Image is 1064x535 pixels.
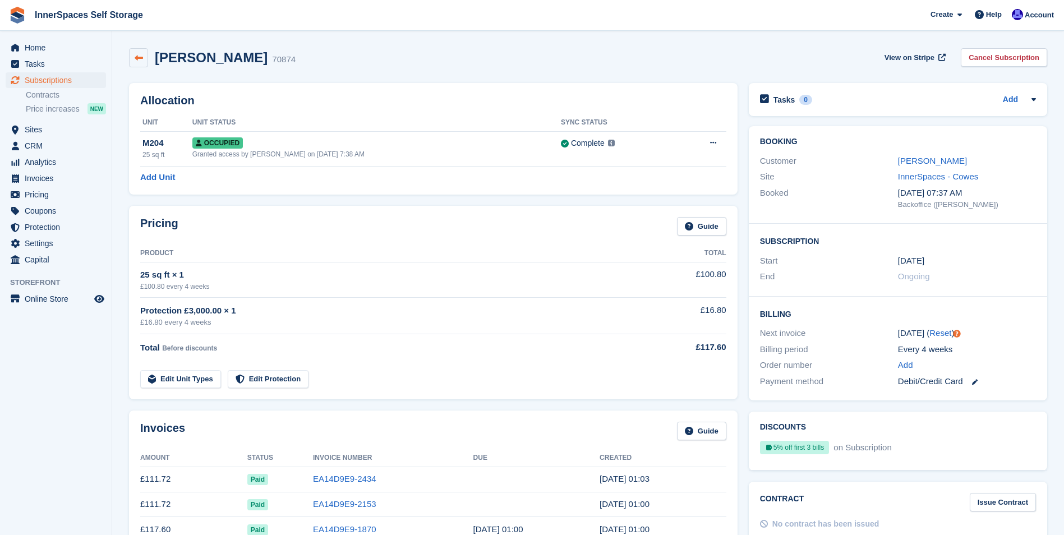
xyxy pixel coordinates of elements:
[247,474,268,485] span: Paid
[760,137,1036,146] h2: Booking
[898,172,978,181] a: InnerSpaces - Cowes
[898,359,913,372] a: Add
[760,155,898,168] div: Customer
[760,441,829,454] div: 5% off first 3 bills
[192,149,561,159] div: Granted access by [PERSON_NAME] on [DATE] 7:38 AM
[898,375,1036,388] div: Debit/Credit Card
[25,154,92,170] span: Analytics
[247,499,268,510] span: Paid
[272,53,296,66] div: 70874
[6,170,106,186] a: menu
[760,359,898,372] div: Order number
[6,219,106,235] a: menu
[929,328,951,338] a: Reset
[140,370,221,389] a: Edit Unit Types
[6,122,106,137] a: menu
[772,518,879,530] div: No contract has been issued
[10,277,112,288] span: Storefront
[898,156,967,165] a: [PERSON_NAME]
[162,344,217,352] span: Before discounts
[6,236,106,251] a: menu
[25,236,92,251] span: Settings
[600,499,650,509] time: 2025-08-30 00:00:02 UTC
[608,140,615,146] img: icon-info-grey-7440780725fd019a000dd9b08b2336e03edf1995a4989e88bcd33f0948082b44.svg
[140,343,160,352] span: Total
[898,187,1036,200] div: [DATE] 07:37 AM
[93,292,106,306] a: Preview store
[760,187,898,210] div: Booked
[898,199,1036,210] div: Backoffice ([PERSON_NAME])
[760,423,1036,432] h2: Discounts
[192,137,243,149] span: Occupied
[25,72,92,88] span: Subscriptions
[6,40,106,56] a: menu
[760,235,1036,246] h2: Subscription
[26,104,80,114] span: Price increases
[760,270,898,283] div: End
[760,308,1036,319] h2: Billing
[6,138,106,154] a: menu
[6,72,106,88] a: menu
[1003,94,1018,107] a: Add
[140,217,178,236] h2: Pricing
[87,103,106,114] div: NEW
[799,95,812,105] div: 0
[247,449,313,467] th: Status
[25,138,92,154] span: CRM
[142,150,192,160] div: 25 sq ft
[30,6,148,24] a: InnerSpaces Self Storage
[140,492,247,517] td: £111.72
[6,56,106,72] a: menu
[140,449,247,467] th: Amount
[313,499,376,509] a: EA14D9E9-2153
[26,103,106,115] a: Price increases NEW
[473,449,600,467] th: Due
[600,449,726,467] th: Created
[760,493,804,511] h2: Contract
[931,9,953,20] span: Create
[760,343,898,356] div: Billing period
[880,48,948,67] a: View on Stripe
[25,219,92,235] span: Protection
[192,114,561,132] th: Unit Status
[637,245,726,262] th: Total
[677,422,726,440] a: Guide
[637,298,726,334] td: £16.80
[140,269,637,282] div: 25 sq ft × 1
[313,449,473,467] th: Invoice Number
[25,170,92,186] span: Invoices
[961,48,1047,67] a: Cancel Subscription
[970,493,1036,511] a: Issue Contract
[26,90,106,100] a: Contracts
[571,137,605,149] div: Complete
[6,187,106,202] a: menu
[760,327,898,340] div: Next invoice
[25,56,92,72] span: Tasks
[6,291,106,307] a: menu
[986,9,1002,20] span: Help
[760,170,898,183] div: Site
[898,255,924,267] time: 2025-03-15 00:00:00 UTC
[6,203,106,219] a: menu
[140,94,726,107] h2: Allocation
[313,524,376,534] a: EA14D9E9-1870
[760,255,898,267] div: Start
[898,343,1036,356] div: Every 4 weeks
[898,327,1036,340] div: [DATE] ( )
[637,262,726,297] td: £100.80
[898,271,930,281] span: Ongoing
[561,114,676,132] th: Sync Status
[760,375,898,388] div: Payment method
[677,217,726,236] a: Guide
[9,7,26,24] img: stora-icon-8386f47178a22dfd0bd8f6a31ec36ba5ce8667c1dd55bd0f319d3a0aa187defe.svg
[142,137,192,150] div: M204
[952,329,962,339] div: Tooltip anchor
[140,171,175,184] a: Add Unit
[25,252,92,267] span: Capital
[140,422,185,440] h2: Invoices
[600,474,650,483] time: 2025-09-27 00:03:35 UTC
[155,50,268,65] h2: [PERSON_NAME]
[885,52,934,63] span: View on Stripe
[228,370,308,389] a: Edit Protection
[773,95,795,105] h2: Tasks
